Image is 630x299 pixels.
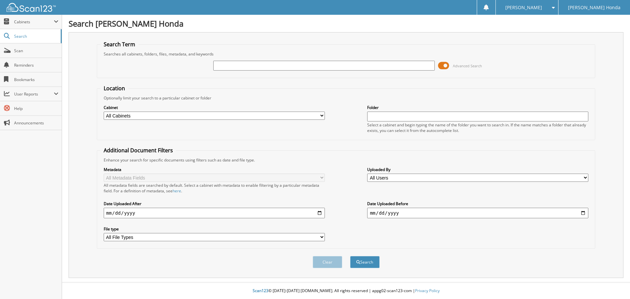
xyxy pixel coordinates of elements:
span: Scan [14,48,58,53]
span: Advanced Search [453,63,482,68]
span: Help [14,106,58,111]
legend: Additional Document Filters [100,147,176,154]
legend: Search Term [100,41,138,48]
span: [PERSON_NAME] Honda [568,6,620,10]
span: Announcements [14,120,58,126]
label: Uploaded By [367,167,588,172]
div: Optionally limit your search to a particular cabinet or folder [100,95,592,101]
span: Scan123 [253,288,268,293]
div: Enhance your search for specific documents using filters such as date and file type. [100,157,592,163]
span: User Reports [14,91,54,97]
label: Cabinet [104,105,325,110]
h1: Search [PERSON_NAME] Honda [69,18,623,29]
label: Date Uploaded Before [367,201,588,206]
button: Clear [313,256,342,268]
label: Folder [367,105,588,110]
button: Search [350,256,380,268]
input: end [367,208,588,218]
span: [PERSON_NAME] [505,6,542,10]
div: Searches all cabinets, folders, files, metadata, and keywords [100,51,592,57]
span: Bookmarks [14,77,58,82]
a: Privacy Policy [415,288,440,293]
label: File type [104,226,325,232]
span: Reminders [14,62,58,68]
div: © [DATE]-[DATE] [DOMAIN_NAME]. All rights reserved | appg02-scan123-com | [62,283,630,299]
a: here [173,188,181,194]
label: Metadata [104,167,325,172]
span: Cabinets [14,19,54,25]
span: Search [14,33,57,39]
img: scan123-logo-white.svg [7,3,56,12]
label: Date Uploaded After [104,201,325,206]
input: start [104,208,325,218]
div: All metadata fields are searched by default. Select a cabinet with metadata to enable filtering b... [104,182,325,194]
div: Select a cabinet and begin typing the name of the folder you want to search in. If the name match... [367,122,588,133]
legend: Location [100,85,128,92]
